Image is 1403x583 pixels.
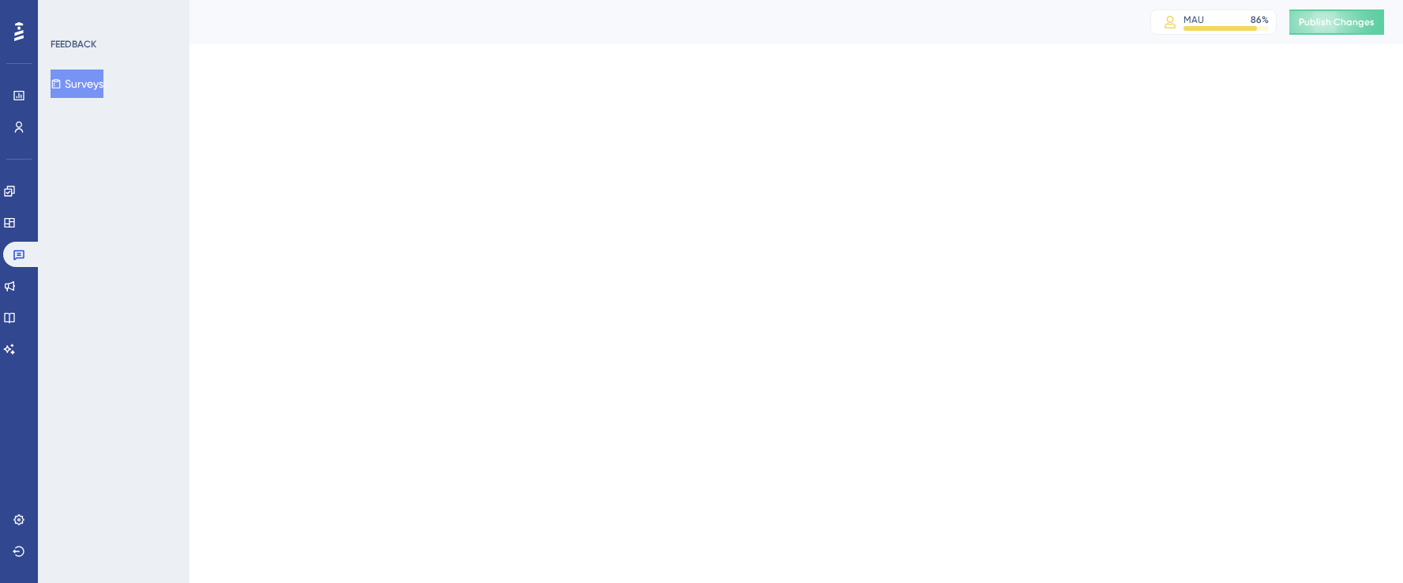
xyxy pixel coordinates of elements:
[1184,13,1204,26] div: MAU
[51,38,96,51] div: FEEDBACK
[1289,9,1384,35] button: Publish Changes
[1251,13,1269,26] div: 86 %
[1299,16,1375,28] span: Publish Changes
[51,70,103,98] button: Surveys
